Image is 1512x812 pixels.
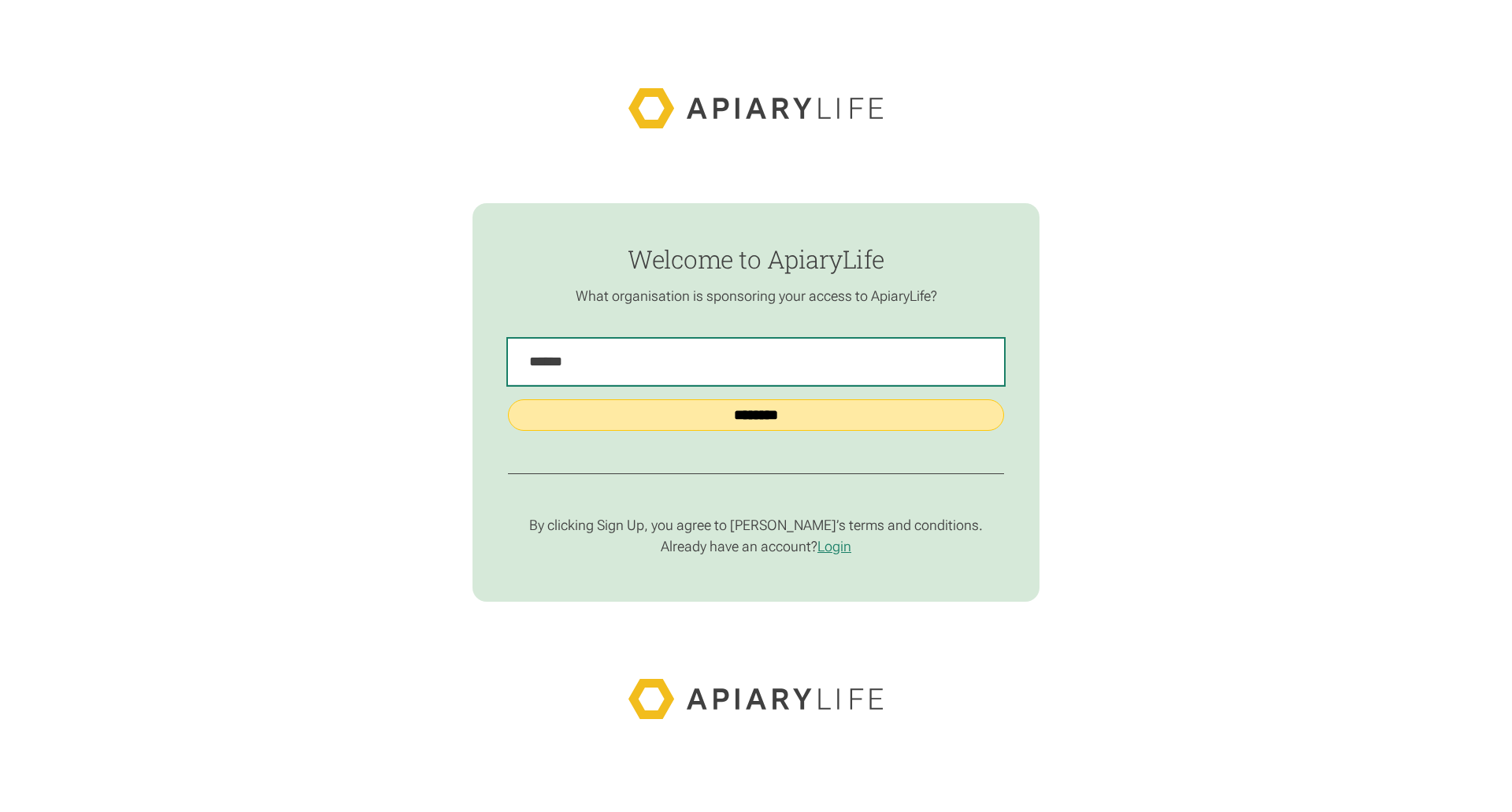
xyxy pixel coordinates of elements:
[472,203,1039,602] form: find-employer
[508,538,1004,556] p: Already have an account?
[817,538,851,554] a: Login
[508,517,1004,535] p: By clicking Sign Up, you agree to [PERSON_NAME]’s terms and conditions.
[508,246,1004,273] h1: Welcome to ApiaryLife
[508,287,1004,306] p: What organisation is sponsoring your access to ApiaryLife?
